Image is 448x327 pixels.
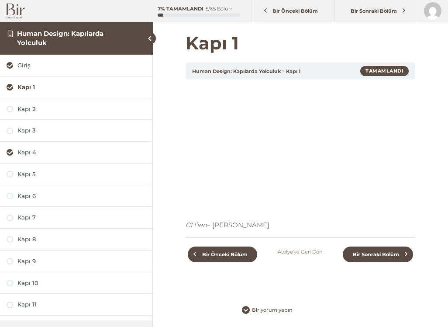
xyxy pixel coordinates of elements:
div: Kapı 4 [17,148,146,157]
a: Kapı 1 [286,68,300,74]
div: Giriş [17,61,146,70]
div: Kapı 11 [17,300,146,309]
div: Kapı 6 [17,192,146,200]
a: Kapı 5 [7,170,146,178]
span: Bir Önceki Bölüm [197,251,252,257]
div: Kapı 10 [17,279,146,287]
span: Bir Önceki Bölüm [268,8,323,14]
a: Kapı 6 [7,192,146,200]
span: Bir yorum yapın [250,307,298,313]
div: Kapı 9 [17,257,146,265]
a: Bir Önceki Bölüm [188,247,257,263]
a: Kapı 11 [7,300,146,309]
a: Kapı 9 [7,257,146,265]
div: Kapı 7 [17,213,146,222]
h1: Kapı 1 [186,33,415,54]
div: Kapı 1 [17,83,146,91]
a: Kapı 7 [7,213,146,222]
div: Kapı 2 [17,105,146,113]
a: Kapı 2 [7,105,146,113]
span: Bir Sonraki Bölüm [346,8,402,14]
div: 7% Tamamlandı [158,7,203,11]
a: Bir Sonraki Bölüm [337,3,415,19]
em: CH’ien [186,221,207,229]
a: Kapı 4 [7,148,146,157]
a: Kapı 10 [7,279,146,287]
a: Giriş [7,61,146,70]
div: Kapı 5 [17,170,146,178]
p: – [PERSON_NAME] [186,220,415,230]
span: Bir Sonraki Bölüm [348,251,404,257]
a: Human Design: Kapılarda Yolculuk [17,29,103,46]
a: Kapı 3 [7,126,146,135]
a: Bir Önceki Bölüm [254,3,332,19]
a: Human Design: Kapılarda Yolculuk [192,68,281,74]
a: Bir Sonraki Bölüm [343,247,413,263]
div: 5/65 Bölüm [206,7,234,11]
div: Tamamlandı [360,66,409,76]
div: Kapı 8 [17,235,146,244]
a: Kapı 1 [7,83,146,91]
div: Kapı 3 [17,126,146,135]
a: Kapı 8 [7,235,146,244]
img: Bir Logo [7,3,25,19]
a: Atölye'ye Geri Dön [278,247,323,257]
